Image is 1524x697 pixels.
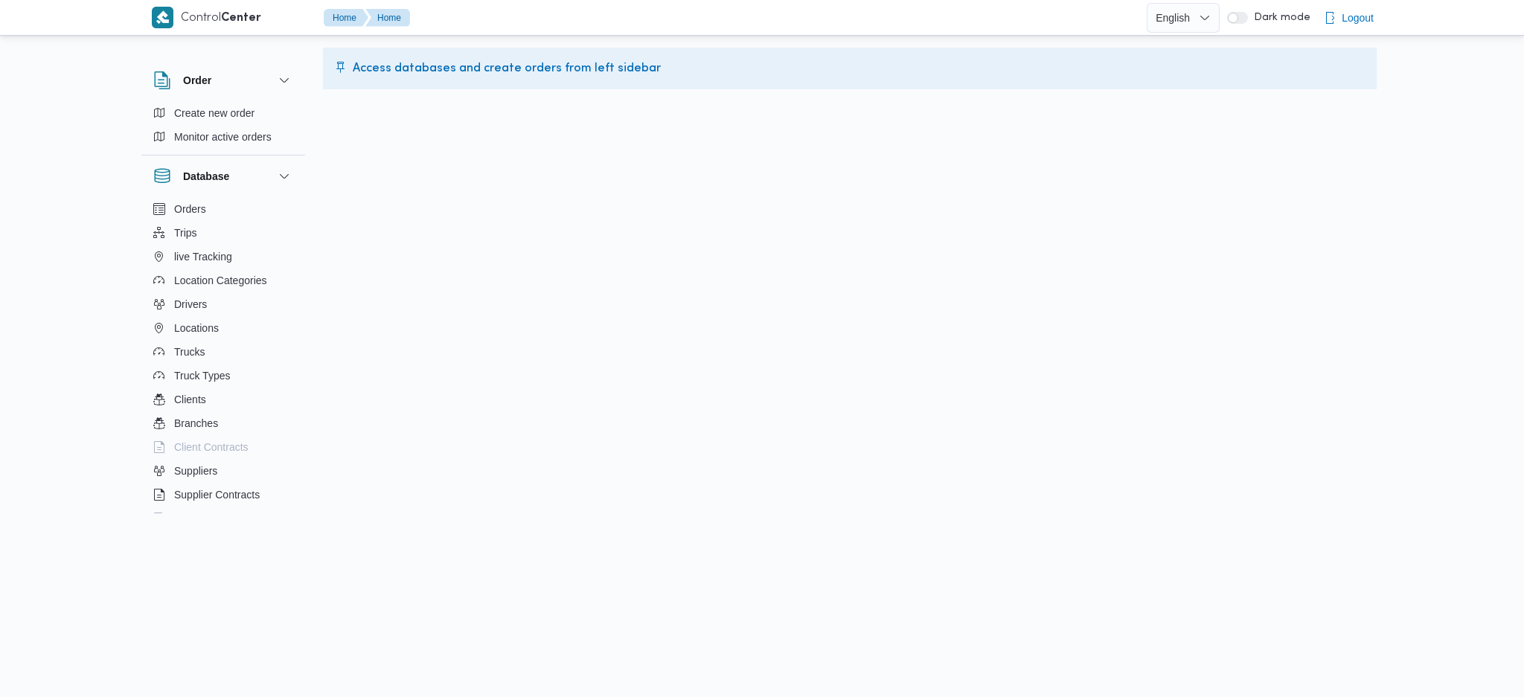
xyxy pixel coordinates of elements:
[174,367,230,385] span: Truck Types
[147,459,299,483] button: Suppliers
[183,71,211,89] h3: Order
[147,292,299,316] button: Drivers
[1248,12,1310,24] span: Dark mode
[147,197,299,221] button: Orders
[147,507,299,530] button: Devices
[174,295,207,313] span: Drivers
[174,224,197,242] span: Trips
[147,269,299,292] button: Location Categories
[174,104,254,122] span: Create new order
[152,7,173,28] img: X8yXhbKr1z7QwAAAABJRU5ErkJggg==
[174,128,272,146] span: Monitor active orders
[174,462,217,480] span: Suppliers
[183,167,229,185] h3: Database
[1342,9,1374,27] span: Logout
[174,272,267,289] span: Location Categories
[153,71,293,89] button: Order
[365,9,410,27] button: Home
[147,483,299,507] button: Supplier Contracts
[1318,3,1380,33] button: Logout
[174,414,218,432] span: Branches
[147,340,299,364] button: Trucks
[174,343,205,361] span: Trucks
[174,486,260,504] span: Supplier Contracts
[174,319,219,337] span: Locations
[174,438,249,456] span: Client Contracts
[147,316,299,340] button: Locations
[147,364,299,388] button: Truck Types
[221,13,261,24] b: Center
[147,125,299,149] button: Monitor active orders
[141,101,305,155] div: Order
[147,101,299,125] button: Create new order
[174,510,211,527] span: Devices
[147,411,299,435] button: Branches
[147,221,299,245] button: Trips
[174,248,232,266] span: live Tracking
[147,245,299,269] button: live Tracking
[353,60,661,77] span: Access databases and create orders from left sidebar
[153,167,293,185] button: Database
[174,391,206,408] span: Clients
[141,197,305,519] div: Database
[174,200,206,218] span: Orders
[147,435,299,459] button: Client Contracts
[147,388,299,411] button: Clients
[324,9,368,27] button: Home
